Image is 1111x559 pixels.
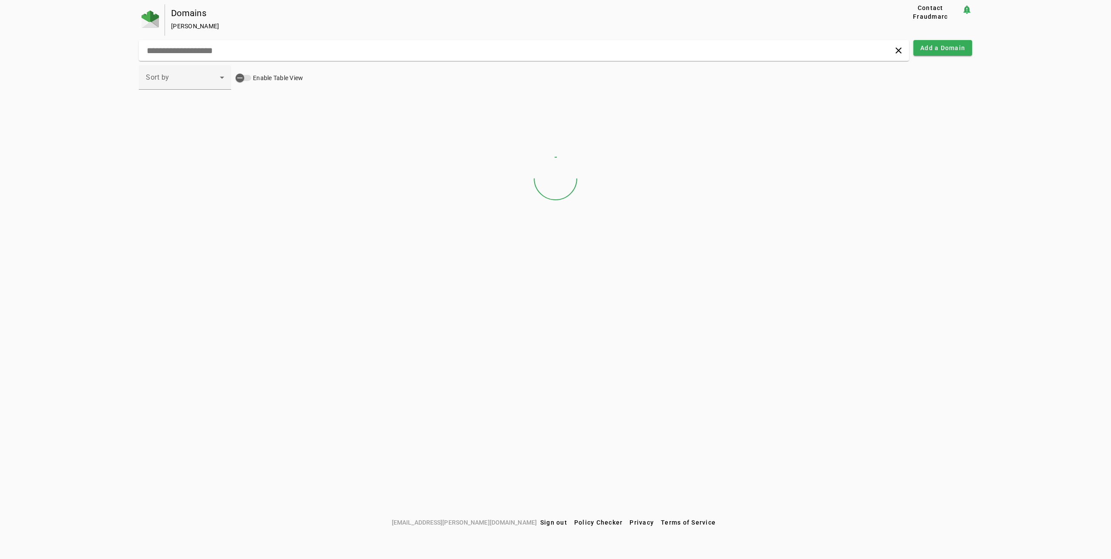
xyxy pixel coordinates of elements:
span: Terms of Service [661,519,716,526]
button: Sign out [537,515,571,530]
span: Policy Checker [574,519,623,526]
mat-icon: notification_important [962,4,972,15]
button: Policy Checker [571,515,626,530]
div: Domains [171,9,872,17]
span: Privacy [630,519,654,526]
span: Add a Domain [920,44,965,52]
span: Contact Fraudmarc [903,3,958,21]
button: Contact Fraudmarc [899,4,962,20]
span: Sort by [146,73,169,81]
app-page-header: Domains [139,4,972,36]
img: Fraudmarc Logo [141,10,159,28]
button: Add a Domain [913,40,972,56]
div: [PERSON_NAME] [171,22,872,30]
label: Enable Table View [251,74,303,82]
span: Sign out [540,519,567,526]
button: Privacy [626,515,657,530]
span: [EMAIL_ADDRESS][PERSON_NAME][DOMAIN_NAME] [392,518,537,527]
button: Terms of Service [657,515,719,530]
